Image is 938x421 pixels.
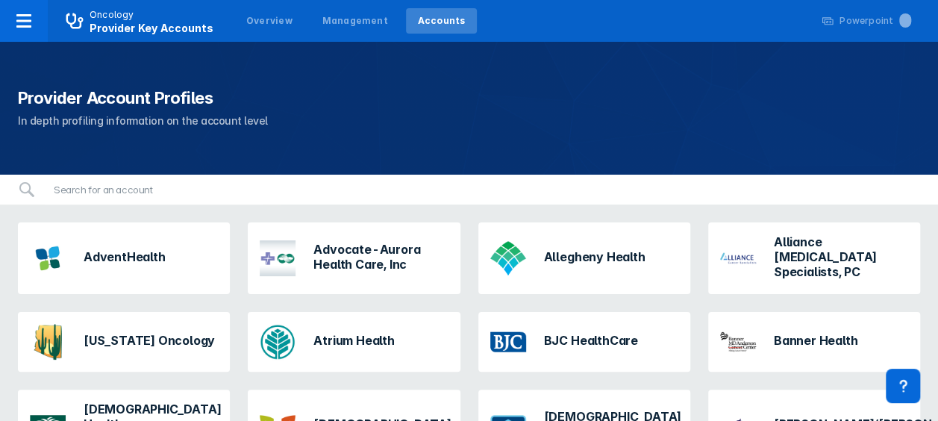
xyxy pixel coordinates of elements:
div: Management [322,14,388,28]
a: [US_STATE] Oncology [18,312,230,372]
h3: Advocate-Aurora Health Care, Inc [313,242,448,272]
img: banner-md-anderson.png [720,324,756,360]
h3: Banner Health [774,333,857,348]
img: alliance-cancer-specialists.png [720,240,756,276]
h3: Allegheny Health [544,249,645,264]
h3: [US_STATE] Oncology [84,333,215,348]
a: Alliance [MEDICAL_DATA] Specialists, PC [708,222,920,294]
h3: Atrium Health [313,333,394,348]
a: AdventHealth [18,222,230,294]
div: Powerpoint [839,14,911,28]
div: Overview [246,14,293,28]
h1: Provider Account Profiles [18,87,920,109]
img: adventhealth.png [30,240,66,276]
h3: BJC HealthCare [544,333,638,348]
div: Contact Support [886,369,920,403]
h3: Alliance [MEDICAL_DATA] Specialists, PC [774,234,908,279]
p: Oncology [90,8,134,22]
img: bjc-healthcare.png [490,324,526,360]
span: Provider Key Accounts [90,22,213,34]
a: Management [310,8,400,34]
img: advocate-aurora.png [260,240,296,276]
p: In depth profiling information on the account level [18,112,920,130]
a: Overview [234,8,304,34]
a: Allegheny Health [478,222,690,294]
a: Advocate-Aurora Health Care, Inc [248,222,460,294]
input: Search for an account [45,175,263,205]
img: atrium-health.png [260,324,296,360]
a: Banner Health [708,312,920,372]
img: az-oncology-associates.png [30,324,66,360]
a: Accounts [406,8,478,34]
a: Atrium Health [248,312,460,372]
a: BJC HealthCare [478,312,690,372]
h3: AdventHealth [84,249,166,264]
img: allegheny-general-hospital.png [490,240,526,276]
div: Accounts [418,14,466,28]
